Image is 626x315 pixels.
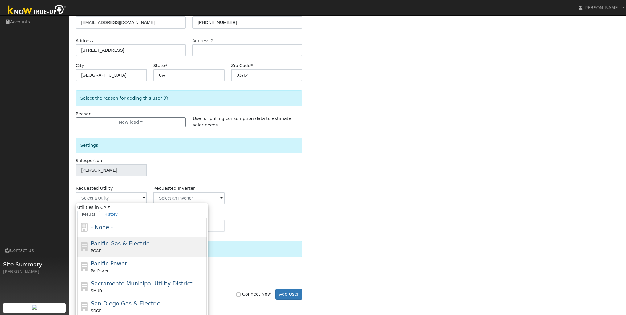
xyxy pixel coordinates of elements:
img: retrieve [32,305,37,310]
span: San Diego Gas & Electric [91,300,160,307]
span: Site Summary [3,260,66,269]
span: Required [165,63,167,68]
button: Add User [275,289,302,300]
a: CA [100,204,110,211]
span: Pacific Gas & Electric [91,240,149,247]
a: Reason for new user [162,96,168,101]
input: Select a Utility [76,192,147,204]
span: PG&E [91,249,101,253]
label: Address [76,38,93,44]
label: Connect Now [236,291,271,297]
label: City [76,62,84,69]
input: Select a User [76,164,147,176]
span: Required [250,63,253,68]
label: State [153,62,167,69]
span: PacPower [91,269,108,273]
span: SDGE [91,309,101,313]
input: Connect Now [236,292,241,297]
label: Address 2 [192,38,214,44]
label: Requested Inverter [153,185,195,192]
img: Know True-Up [5,3,69,17]
span: - None - [91,224,113,230]
input: Select an Inverter [153,192,225,204]
span: Pacific Power [91,260,127,267]
span: Use for pulling consumption data to estimate solar needs [193,116,291,127]
div: Select the reason for adding this user [76,90,303,106]
div: Settings [76,138,303,153]
button: New lead [76,117,186,128]
span: Sacramento Municipal Utility District [91,280,192,287]
span: SMUD [91,289,102,293]
label: Reason [76,111,91,117]
a: History [100,211,122,218]
label: Zip Code [231,62,253,69]
label: Salesperson [76,157,102,164]
a: Results [77,211,100,218]
div: [PERSON_NAME] [3,269,66,275]
span: [PERSON_NAME] [583,5,620,10]
label: Requested Utility [76,185,113,192]
span: Utilities in [77,204,207,211]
